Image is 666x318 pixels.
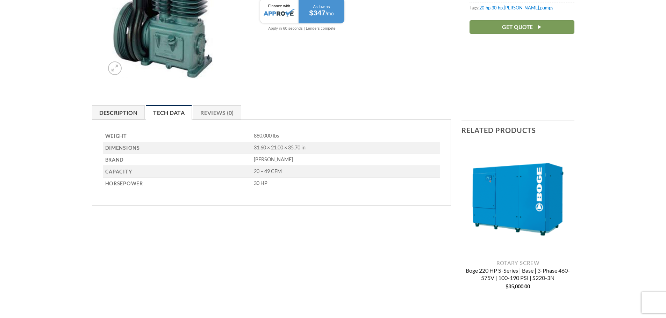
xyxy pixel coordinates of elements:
[461,121,574,140] h3: Related products
[470,2,574,13] span: Tags: , , ,
[146,105,192,120] a: Tech Data
[504,5,539,10] a: [PERSON_NAME]
[492,5,503,10] a: 30-hp
[461,260,574,266] p: Rotary Screw
[103,130,252,142] th: Weight
[502,23,533,31] span: Get Quote
[461,267,574,283] a: Boge 220 HP S-Series | Base | 3-Phase 460-575V | 100-190 PSI | S220-3N
[251,130,440,142] td: 880.000 lbs
[92,105,145,120] a: Description
[254,156,440,163] p: [PERSON_NAME]
[506,283,530,289] bdi: 35,000.00
[103,142,252,154] th: Dimensions
[103,178,252,189] th: Horsepower
[479,5,490,10] a: 20-hp
[251,142,440,154] td: 31.60 × 21.00 × 35.70 in
[103,166,252,178] th: Capacity
[254,180,440,187] p: 30 HP
[506,283,508,289] span: $
[103,130,441,189] table: Product Details
[470,20,574,34] a: Get Quote
[254,168,440,175] p: 20 – 49 CFM
[103,154,252,166] th: Brand
[461,143,574,256] img: Boge 220 HP S-Series | Base | 3-Phase 460-575V | 100-190 PSI | S220-3N
[193,105,241,120] a: Reviews (0)
[540,5,553,10] a: pumps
